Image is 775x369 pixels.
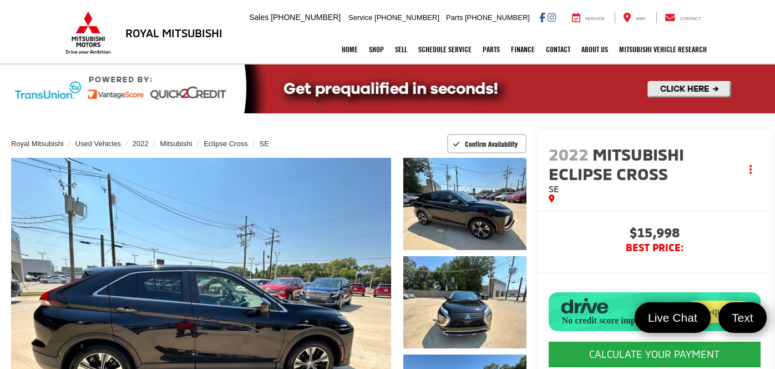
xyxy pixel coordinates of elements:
[413,36,477,63] a: Schedule Service: Opens in a new tab
[636,16,645,21] span: Map
[576,36,614,63] a: About Us
[680,16,701,21] span: Contact
[402,157,528,251] img: 2022 Mitsubishi Eclipse Cross SE
[336,36,363,63] a: Home
[549,342,761,367] : CALCULATE YOUR PAYMENT
[548,13,556,22] a: Instagram: Click to visit our Instagram page
[403,158,526,250] a: Expand Photo 1
[160,139,193,148] a: Mitsubishi
[549,144,684,183] span: Mitsubishi Eclipse Cross
[125,27,222,39] h3: Royal Mitsubishi
[656,12,710,23] a: Contact
[271,13,341,22] span: [PHONE_NUMBER]
[133,139,149,148] a: 2022
[749,165,752,174] span: dropdown dots
[389,36,413,63] a: Sell
[363,36,389,63] a: Shop
[402,255,528,350] img: 2022 Mitsubishi Eclipse Cross SE
[477,36,505,63] a: Parts: Opens in a new tab
[11,139,64,148] a: Royal Mitsubishi
[564,12,613,23] a: Service
[635,302,711,333] a: Live Chat
[642,310,703,325] span: Live Chat
[447,134,526,153] button: Confirm Availability
[718,302,767,333] a: Text
[204,139,247,148] a: Eclipse Cross
[75,139,121,148] a: Used Vehicles
[348,13,372,22] span: Service
[260,139,269,148] a: SE
[63,11,113,54] img: Mitsubishi
[374,13,439,22] span: [PHONE_NUMBER]
[446,13,463,22] span: Parts
[505,36,540,63] a: Finance
[614,36,712,63] a: Mitsubishi Vehicle Research
[540,36,576,63] a: Contact
[741,159,761,179] button: Actions
[615,12,654,23] a: Map
[465,13,530,22] span: [PHONE_NUMBER]
[585,16,605,21] span: Service
[549,242,761,253] span: BEST PRICE:
[465,139,518,148] span: Confirm Availability
[549,183,559,194] span: SE
[403,256,526,348] a: Expand Photo 2
[539,13,545,22] a: Facebook: Click to visit our Facebook page
[549,144,589,164] span: 2022
[549,226,761,242] span: $15,998
[249,13,269,22] span: Sales
[726,310,759,325] span: Text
